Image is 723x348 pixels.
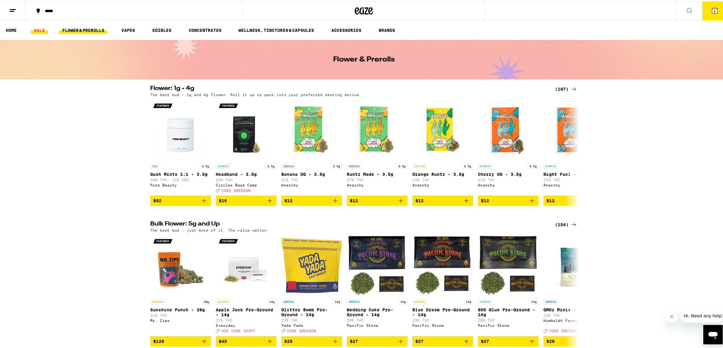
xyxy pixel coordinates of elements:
div: Anarchy [412,182,473,186]
p: 20% THC [478,317,539,321]
button: Add to bag [150,194,211,205]
p: HYBRID [543,162,558,168]
div: Circles Base Camp [216,182,276,186]
img: Mr. Zips - Sunshine Punch - 28g [150,234,211,295]
p: 22% THC [412,177,473,181]
p: Blue Dream Pre-Ground - 14g [412,306,473,316]
p: 14g [267,298,276,303]
img: Circles Base Camp - Headband - 3.5g [216,99,276,159]
p: SATIVA [150,298,165,303]
div: Anarchy [478,182,539,186]
span: $52 [153,197,161,202]
p: 20% THC [347,317,407,321]
iframe: Close message [666,309,678,321]
iframe: Message from company [680,308,723,321]
div: Humboldt Farms [543,317,604,321]
p: Runtz Mode - 3.5g [347,171,407,176]
a: Open page for Glitter Bomb Pre-Ground - 14g from Yada Yada [281,234,342,335]
p: 22% THC [216,177,276,181]
button: Add to bag [543,194,604,205]
h1: Flower & Prerolls [333,55,395,62]
button: Add to bag [478,335,539,345]
div: Pacific Stone [478,322,539,326]
p: 14g [529,298,539,303]
p: INDICA [543,298,558,303]
a: Open page for Wedding Cake Pre-Ground - 14g from Pacific Stone [347,234,407,335]
p: CBD [150,162,159,168]
p: 21% THC [281,177,342,181]
p: Banana OG - 3.5g [281,171,342,176]
iframe: Button to launch messaging window [703,324,723,343]
button: Add to bag [281,335,342,345]
p: 27% THC [347,177,407,181]
button: Add to bag [281,194,342,205]
img: Pacific Stone - Wedding Cake Pre-Ground - 14g [347,234,407,295]
div: Mr. Zips [150,317,211,321]
p: INDICA [347,298,361,303]
p: INDICA [281,162,296,168]
a: Open page for Blue Dream Pre-Ground - 14g from Pacific Stone [412,234,473,335]
p: Orange Runtz - 3.5g [412,171,473,176]
h2: Flower: 1g - 4g [150,84,548,92]
img: Pacific Stone - Blue Dream Pre-Ground - 14g [412,234,473,295]
p: GMOz Minis - 7g [543,306,604,311]
span: USE CODE 35OFF [221,328,255,332]
span: CODE GREEN30 [221,187,251,191]
p: Glitter Bomb Pre-Ground - 14g [281,306,342,316]
button: Add to bag [412,335,473,345]
p: 3.5g [265,162,276,168]
img: Anarchy - Runtz Mode - 3.5g [347,99,407,159]
a: SALE [31,25,48,33]
a: BRANDS [376,25,398,33]
button: Add to bag [216,335,276,345]
img: Pacific Stone - 805 Glue Pre-Ground - 14g [478,234,539,295]
span: $27 [481,338,489,343]
p: Night Fuel - 3.5g [543,171,604,176]
div: Pacific Stone [412,322,473,326]
p: Apple Jack Pre-Ground - 14g [216,306,276,316]
p: 28g [202,298,211,303]
p: 805 Glue Pre-Ground - 14g [478,306,539,316]
a: EDIBLES [149,25,174,33]
a: (154) [555,220,577,227]
img: Pure Beauty - Gush Mints 1:1 - 3.5g [150,99,211,159]
a: ACCESSORIES [328,25,364,33]
p: SATIVA [216,298,230,303]
a: Open page for Gush Mints 1:1 - 3.5g from Pure Beauty [150,99,211,194]
p: 23% THC [281,317,342,321]
p: HYBRID [478,162,492,168]
p: 3.5g [397,162,407,168]
p: SATIVA [412,162,427,168]
a: Open page for Night Fuel - 3.5g from Anarchy [543,99,604,194]
span: $12 [481,197,489,202]
button: Add to bag [150,335,211,345]
p: 3.5g [528,162,539,168]
p: 14g [333,298,342,303]
span: $12 [546,197,555,202]
img: Humboldt Farms - GMOz Minis - 7g [543,234,604,295]
p: The best bud - just more of it. The value option. [150,227,269,231]
p: HYBRID [216,162,230,168]
div: Pure Beauty [150,182,211,186]
img: Anarchy - Cherry OG - 3.5g [478,99,539,159]
p: Wedding Cake Pre-Ground - 14g [347,306,407,316]
a: Open page for Orange Runtz - 3.5g from Anarchy [412,99,473,194]
p: 21% THC [543,177,604,181]
a: Open page for Sunshine Punch - 28g from Mr. Zips [150,234,211,335]
button: Add to bag [347,335,407,345]
button: Add to bag [478,194,539,205]
img: Anarchy - Night Fuel - 3.5g [543,99,604,159]
a: Open page for GMOz Minis - 7g from Humboldt Farms [543,234,604,335]
p: 10% THC: 12% CBD [150,177,211,181]
div: Yada Yada [281,322,342,326]
p: HYBRID [478,298,492,303]
p: 22% THC [543,312,604,316]
p: 3.5g [200,162,211,168]
span: $12 [415,197,424,202]
p: The best bud - 1g and 4g flower. Roll it up or pack into your preferred smoking device. [150,92,361,95]
span: $12 [284,197,292,202]
p: 3.5g [331,162,342,168]
p: 14g [398,298,407,303]
span: Hi. Need any help? [4,4,44,9]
